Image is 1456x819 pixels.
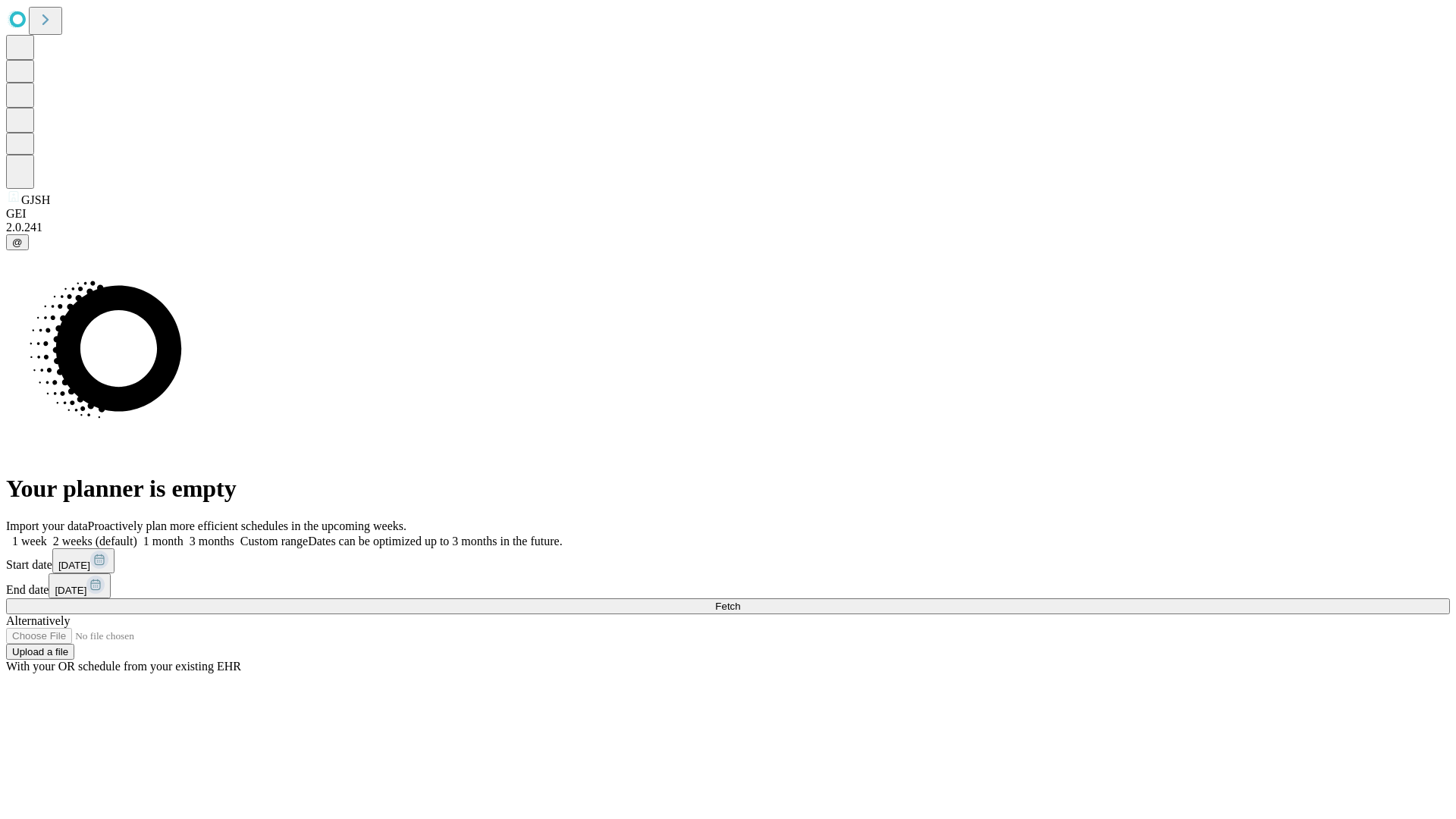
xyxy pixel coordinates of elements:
button: [DATE] [52,548,115,573]
button: [DATE] [49,573,111,598]
div: 2.0.241 [6,221,1450,234]
span: 1 month [143,535,184,548]
div: GEI [6,207,1450,221]
span: Fetch [715,601,740,612]
div: End date [6,573,1450,598]
span: @ [12,237,23,248]
span: 3 months [190,535,234,548]
span: [DATE] [58,560,90,571]
span: With your OR schedule from your existing EHR [6,660,241,673]
span: 1 week [12,535,47,548]
span: Dates can be optimized up to 3 months in the future. [308,535,562,548]
button: Fetch [6,598,1450,614]
span: [DATE] [55,585,86,596]
span: Custom range [240,535,308,548]
span: GJSH [21,193,50,206]
div: Start date [6,548,1450,573]
button: @ [6,234,29,250]
button: Upload a file [6,644,74,660]
span: 2 weeks (default) [53,535,137,548]
h1: Your planner is empty [6,475,1450,503]
span: Alternatively [6,614,70,627]
span: Import your data [6,519,88,532]
span: Proactively plan more efficient schedules in the upcoming weeks. [88,519,406,532]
